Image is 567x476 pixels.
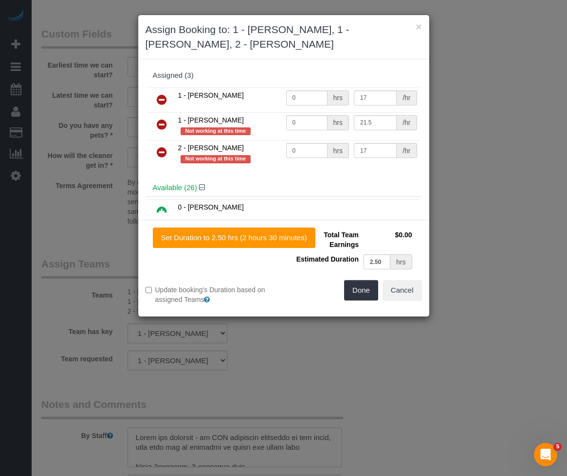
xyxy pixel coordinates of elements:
[397,115,417,130] div: /hr
[178,144,244,152] span: 2 - [PERSON_NAME]
[361,228,415,252] td: $0.00
[178,203,244,211] span: 0 - [PERSON_NAME]
[146,285,276,304] label: Update booking's Duration based on assigned Teams
[178,116,244,124] span: 1 - [PERSON_NAME]
[146,22,422,52] h3: Assign Booking to: 1 - [PERSON_NAME], 1 - [PERSON_NAME], 2 - [PERSON_NAME]
[178,91,244,99] span: 1 - [PERSON_NAME]
[416,21,421,32] button: ×
[153,228,315,248] button: Set Duration to 2.50 hrs (2 hours 30 minutes)
[383,280,422,300] button: Cancel
[397,90,417,106] div: /hr
[328,143,349,158] div: hrs
[390,254,412,269] div: hrs
[153,71,415,80] div: Assigned (3)
[534,443,557,466] iframe: Intercom live chat
[181,155,251,163] span: Not working at this time
[397,143,417,158] div: /hr
[344,280,378,300] button: Done
[296,255,359,263] span: Estimated Duration
[146,287,152,293] input: Update booking's Duration based on assigned Teams
[328,90,349,106] div: hrs
[153,184,415,192] h4: Available (26)
[328,115,349,130] div: hrs
[554,443,562,451] span: 5
[291,228,361,252] td: Total Team Earnings
[181,127,251,135] span: Not working at this time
